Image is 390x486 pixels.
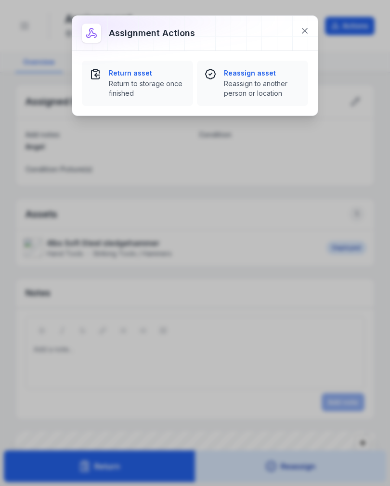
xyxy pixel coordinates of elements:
[109,68,185,78] strong: Return asset
[224,68,300,78] strong: Reassign asset
[82,61,193,106] button: Return assetReturn to storage once finished
[109,79,185,98] span: Return to storage once finished
[109,26,195,40] h3: Assignment actions
[224,79,300,98] span: Reassign to another person or location
[197,61,308,106] button: Reassign assetReassign to another person or location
